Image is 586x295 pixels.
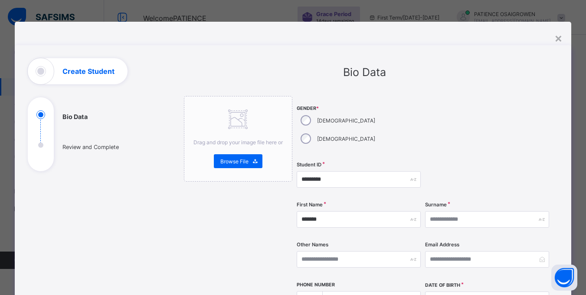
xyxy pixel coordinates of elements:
label: Surname [425,202,447,208]
label: Phone Number [297,282,335,288]
span: Drag and drop your image file here or [193,139,283,146]
span: Browse File [220,158,249,165]
div: × [554,30,563,45]
label: Student ID [297,162,321,168]
label: [DEMOGRAPHIC_DATA] [317,117,375,124]
label: Email Address [425,242,459,248]
label: First Name [297,202,323,208]
span: Bio Data [343,66,386,79]
h1: Create Student [62,68,115,75]
label: [DEMOGRAPHIC_DATA] [317,136,375,142]
label: Other Names [297,242,328,248]
button: Open asap [551,265,577,291]
div: Drag and drop your image file here orBrowse File [184,96,292,182]
span: Gender [297,106,421,111]
label: Date of Birth [425,282,460,288]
